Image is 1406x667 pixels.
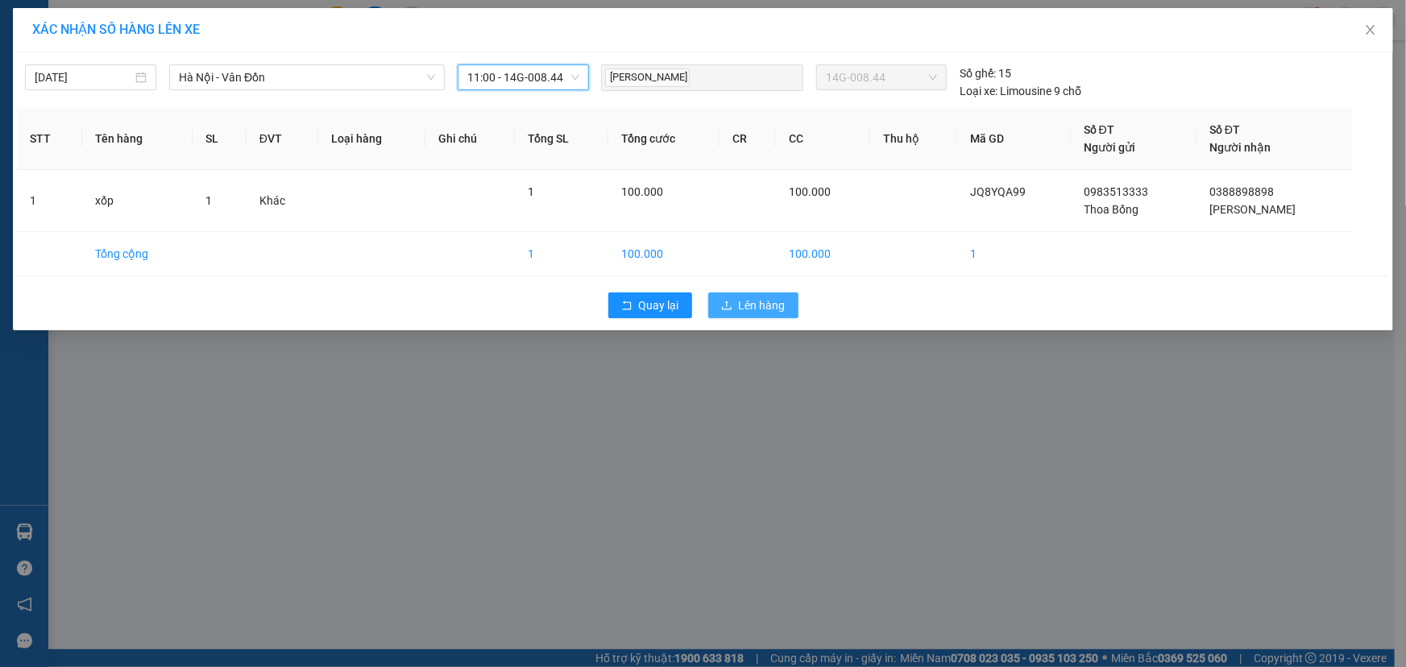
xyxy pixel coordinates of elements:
[426,72,436,82] span: down
[721,300,732,313] span: upload
[1084,123,1114,136] span: Số ĐT
[970,185,1026,198] span: JQ8YQA99
[179,65,435,89] span: Hà Nội - Vân Đồn
[425,108,516,170] th: Ghi chú
[608,108,720,170] th: Tổng cước
[82,170,193,232] td: xốp
[1348,8,1393,53] button: Close
[960,82,997,100] span: Loại xe:
[826,65,937,89] span: 14G-008.44
[739,296,786,314] span: Lên hàng
[247,170,318,232] td: Khác
[708,292,798,318] button: uploadLên hàng
[1209,203,1296,216] span: [PERSON_NAME]
[193,108,247,170] th: SL
[515,108,608,170] th: Tổng SL
[35,68,132,86] input: 13/09/2025
[639,296,679,314] span: Quay lại
[247,108,318,170] th: ĐVT
[957,108,1071,170] th: Mã GD
[1084,141,1135,154] span: Người gửi
[789,185,831,198] span: 100.000
[82,108,193,170] th: Tên hàng
[957,232,1071,276] td: 1
[960,64,1011,82] div: 15
[960,82,1081,100] div: Limousine 9 chỗ
[17,108,82,170] th: STT
[621,300,632,313] span: rollback
[528,185,534,198] span: 1
[467,65,579,89] span: 11:00 - 14G-008.44
[605,68,690,87] span: [PERSON_NAME]
[776,232,870,276] td: 100.000
[1209,141,1271,154] span: Người nhận
[1364,23,1377,36] span: close
[1084,185,1148,198] span: 0983513333
[205,194,212,207] span: 1
[1209,185,1274,198] span: 0388898898
[776,108,870,170] th: CC
[1084,203,1138,216] span: Thoa Bống
[17,170,82,232] td: 1
[82,232,193,276] td: Tổng cộng
[515,232,608,276] td: 1
[608,292,692,318] button: rollbackQuay lại
[1209,123,1240,136] span: Số ĐT
[318,108,425,170] th: Loại hàng
[720,108,776,170] th: CR
[960,64,996,82] span: Số ghế:
[608,232,720,276] td: 100.000
[32,22,200,37] span: XÁC NHẬN SỐ HÀNG LÊN XE
[870,108,956,170] th: Thu hộ
[621,185,663,198] span: 100.000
